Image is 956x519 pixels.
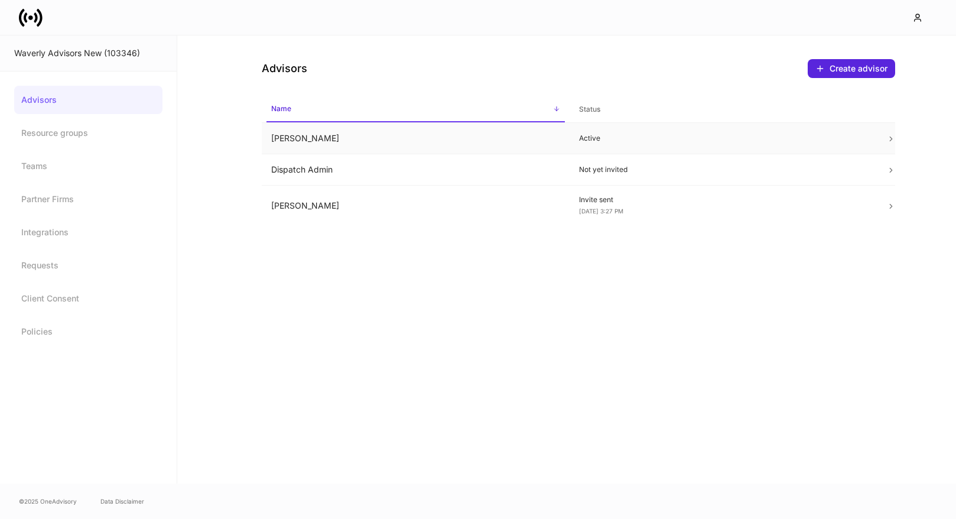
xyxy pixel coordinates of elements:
[579,195,868,205] p: Invite sent
[19,497,77,506] span: © 2025 OneAdvisory
[14,251,162,280] a: Requests
[830,63,887,74] div: Create advisor
[14,218,162,246] a: Integrations
[14,317,162,346] a: Policies
[579,134,868,143] p: Active
[14,152,162,180] a: Teams
[262,123,570,154] td: [PERSON_NAME]
[579,207,623,215] span: [DATE] 3:27 PM
[808,59,895,78] button: Create advisor
[579,103,600,115] h6: Status
[14,185,162,213] a: Partner Firms
[262,154,570,186] td: Dispatch Admin
[579,165,868,174] p: Not yet invited
[574,98,873,122] span: Status
[14,47,162,59] div: Waverly Advisors New (103346)
[14,119,162,147] a: Resource groups
[14,86,162,114] a: Advisors
[271,103,291,114] h6: Name
[262,186,570,226] td: [PERSON_NAME]
[100,497,144,506] a: Data Disclaimer
[266,97,565,122] span: Name
[262,61,307,76] h4: Advisors
[14,284,162,313] a: Client Consent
